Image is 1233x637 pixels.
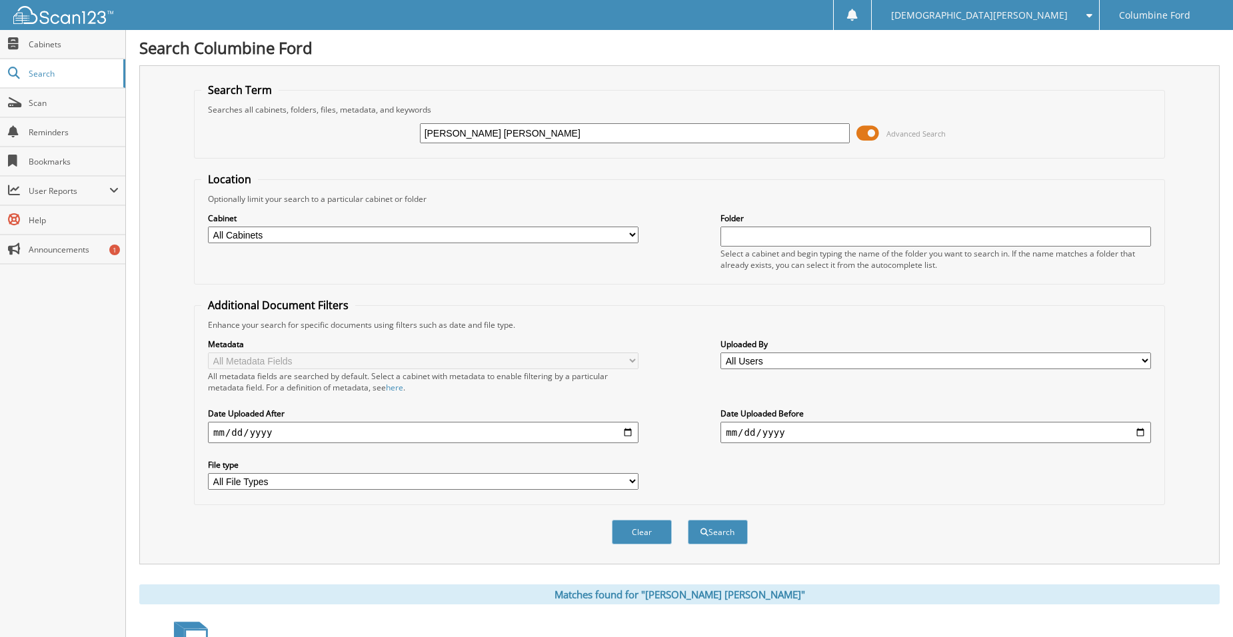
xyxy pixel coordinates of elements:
h1: Search Columbine Ford [139,37,1220,59]
label: Metadata [208,338,638,350]
span: Cabinets [29,39,119,50]
label: Cabinet [208,213,638,224]
label: Date Uploaded After [208,408,638,419]
div: All metadata fields are searched by default. Select a cabinet with metadata to enable filtering b... [208,370,638,393]
legend: Location [201,172,258,187]
span: Advanced Search [886,129,946,139]
span: Reminders [29,127,119,138]
span: User Reports [29,185,109,197]
div: Enhance your search for specific documents using filters such as date and file type. [201,319,1158,330]
span: Help [29,215,119,226]
span: Bookmarks [29,156,119,167]
div: Optionally limit your search to a particular cabinet or folder [201,193,1158,205]
label: Folder [720,213,1151,224]
span: [DEMOGRAPHIC_DATA][PERSON_NAME] [891,11,1068,19]
div: 1 [109,245,120,255]
button: Clear [612,520,672,544]
div: Matches found for "[PERSON_NAME] [PERSON_NAME]" [139,584,1220,604]
span: Search [29,68,117,79]
label: Uploaded By [720,338,1151,350]
img: scan123-logo-white.svg [13,6,113,24]
div: Searches all cabinets, folders, files, metadata, and keywords [201,104,1158,115]
label: File type [208,459,638,470]
span: Announcements [29,244,119,255]
label: Date Uploaded Before [720,408,1151,419]
button: Search [688,520,748,544]
div: Select a cabinet and begin typing the name of the folder you want to search in. If the name match... [720,248,1151,271]
input: start [208,422,638,443]
a: here [386,382,403,393]
legend: Additional Document Filters [201,298,355,313]
input: end [720,422,1151,443]
span: Columbine Ford [1119,11,1190,19]
span: Scan [29,97,119,109]
legend: Search Term [201,83,279,97]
